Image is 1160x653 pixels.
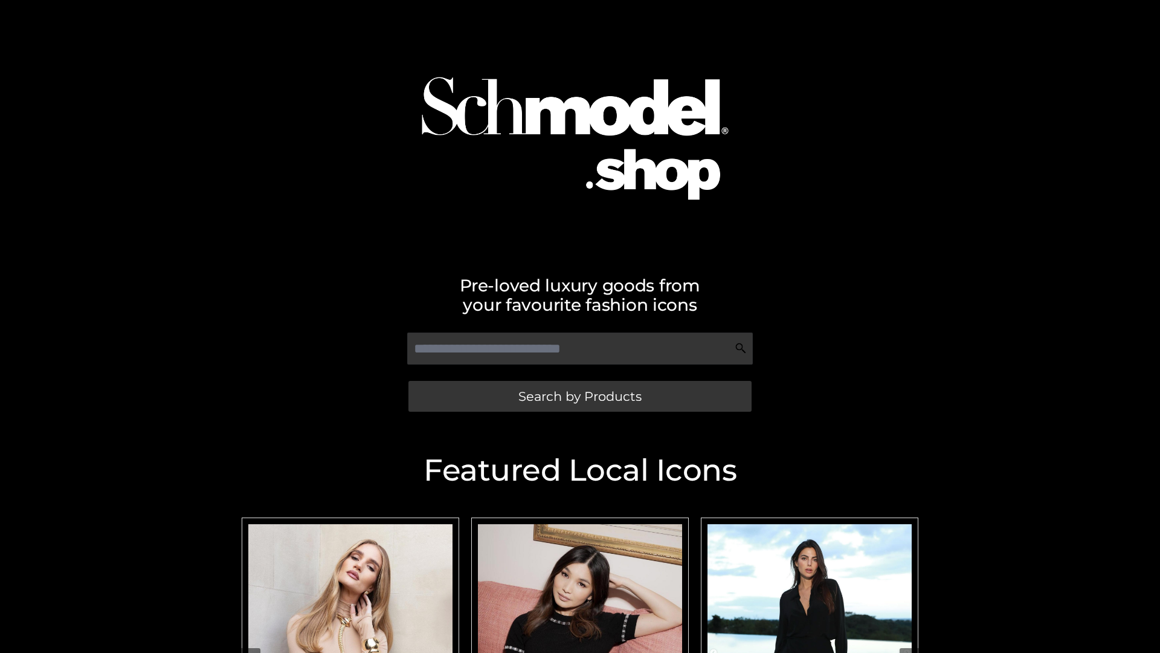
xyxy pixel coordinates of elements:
img: Search Icon [735,342,747,354]
a: Search by Products [408,381,752,412]
h2: Pre-loved luxury goods from your favourite fashion icons [236,276,924,314]
h2: Featured Local Icons​ [236,455,924,486]
span: Search by Products [518,390,642,403]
